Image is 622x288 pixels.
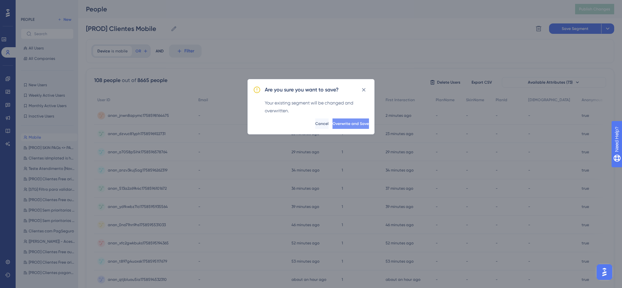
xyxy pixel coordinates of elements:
[315,121,329,126] span: Cancel
[332,121,369,126] span: Overwrite and Save
[265,99,369,115] div: Your existing segment will be changed and overwritten.
[265,86,339,94] h2: Are you sure you want to save?
[595,262,614,282] iframe: UserGuiding AI Assistant Launcher
[15,2,41,9] span: Need Help?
